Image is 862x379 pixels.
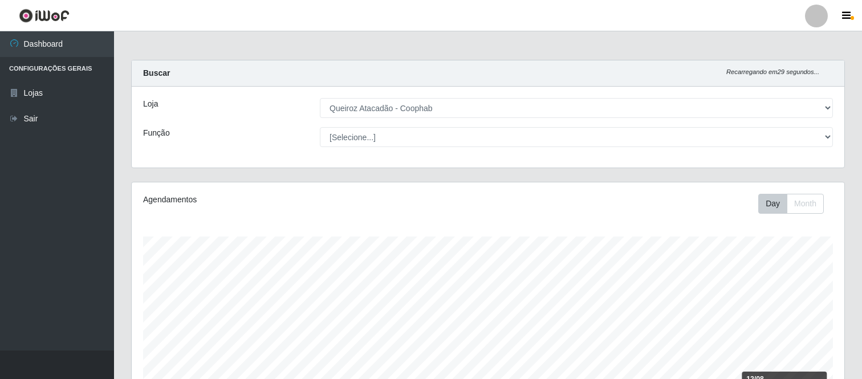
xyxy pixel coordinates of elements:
[758,194,833,214] div: Toolbar with button groups
[143,127,170,139] label: Função
[143,98,158,110] label: Loja
[19,9,70,23] img: CoreUI Logo
[143,194,421,206] div: Agendamentos
[726,68,819,75] i: Recarregando em 29 segundos...
[143,68,170,78] strong: Buscar
[758,194,824,214] div: First group
[787,194,824,214] button: Month
[758,194,787,214] button: Day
